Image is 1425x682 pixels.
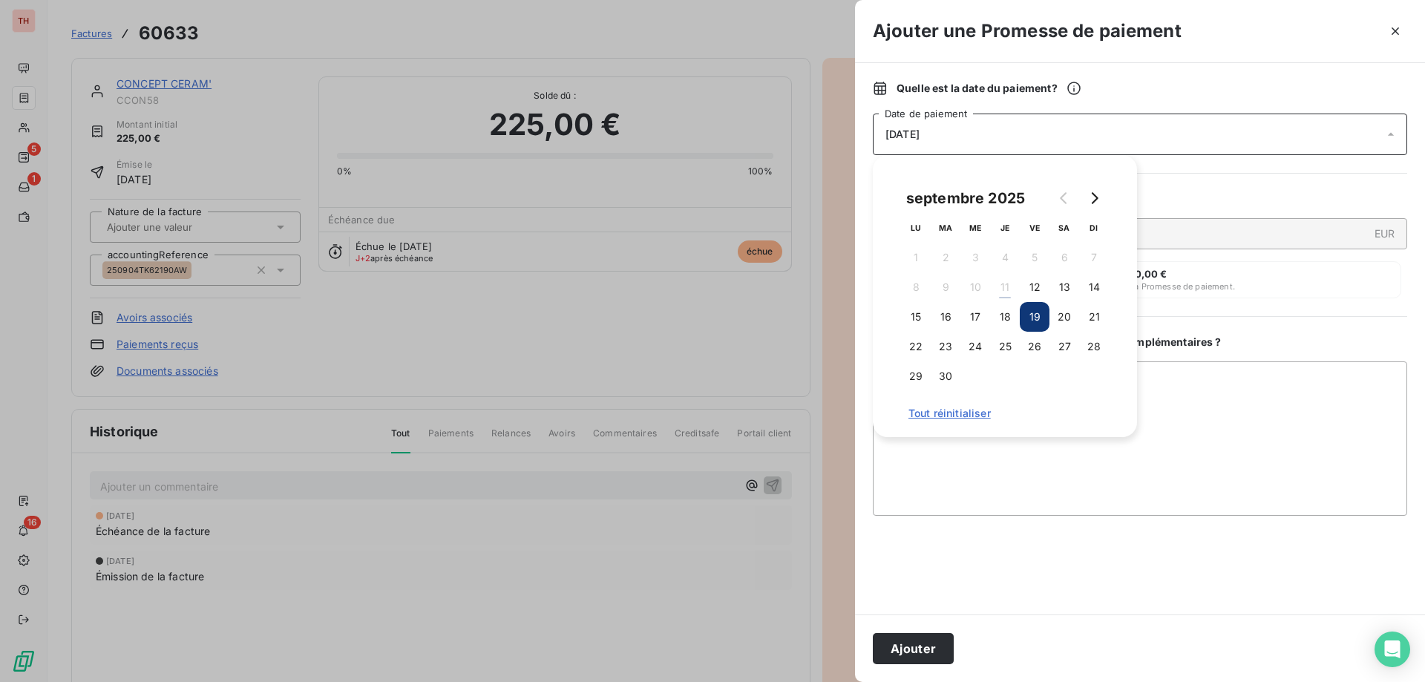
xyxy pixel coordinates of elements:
[1049,332,1079,361] button: 27
[1375,632,1410,667] div: Open Intercom Messenger
[990,243,1020,272] button: 4
[1079,213,1109,243] th: dimanche
[990,213,1020,243] th: jeudi
[931,213,960,243] th: mardi
[873,633,954,664] button: Ajouter
[1020,213,1049,243] th: vendredi
[1049,272,1079,302] button: 13
[1079,183,1109,213] button: Go to next month
[901,361,931,391] button: 29
[931,332,960,361] button: 23
[1020,332,1049,361] button: 26
[1079,243,1109,272] button: 7
[1049,183,1079,213] button: Go to previous month
[1049,302,1079,332] button: 20
[901,213,931,243] th: lundi
[1079,272,1109,302] button: 14
[901,272,931,302] button: 8
[901,243,931,272] button: 1
[901,332,931,361] button: 22
[990,302,1020,332] button: 18
[901,302,931,332] button: 15
[1020,272,1049,302] button: 12
[1049,213,1079,243] th: samedi
[901,186,1030,210] div: septembre 2025
[1049,243,1079,272] button: 6
[931,361,960,391] button: 30
[990,332,1020,361] button: 25
[931,243,960,272] button: 2
[960,272,990,302] button: 10
[1020,243,1049,272] button: 5
[990,272,1020,302] button: 11
[931,272,960,302] button: 9
[1020,302,1049,332] button: 19
[1079,332,1109,361] button: 28
[1079,302,1109,332] button: 21
[897,81,1081,96] span: Quelle est la date du paiement ?
[873,18,1182,45] h3: Ajouter une Promesse de paiement
[960,332,990,361] button: 24
[960,213,990,243] th: mercredi
[931,302,960,332] button: 16
[1135,268,1167,280] span: 0,00 €
[960,243,990,272] button: 3
[960,302,990,332] button: 17
[885,128,920,140] span: [DATE]
[908,407,1101,419] span: Tout réinitialiser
